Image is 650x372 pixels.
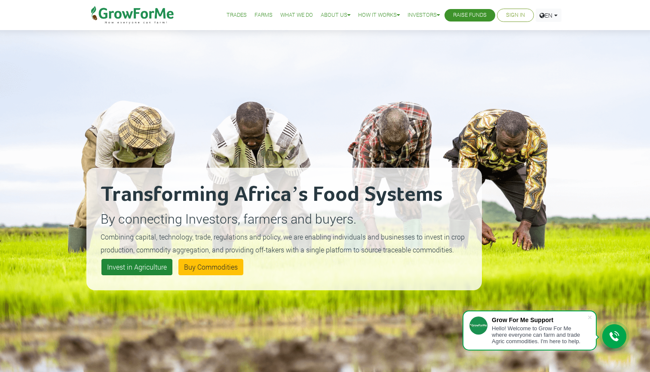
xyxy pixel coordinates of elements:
a: Sign In [506,11,525,20]
a: Invest in Agriculture [101,259,172,275]
a: Investors [408,11,440,20]
a: EN [536,9,561,22]
small: Combining capital, technology, trade, regulations and policy, we are enabling individuals and bus... [101,232,465,254]
h2: Transforming Africa’s Food Systems [101,182,468,208]
a: Farms [254,11,273,20]
a: About Us [321,11,350,20]
a: Trades [227,11,247,20]
a: What We Do [280,11,313,20]
div: Grow For Me Support [492,317,587,323]
a: How it Works [358,11,400,20]
p: By connecting Investors, farmers and buyers. [101,209,468,228]
a: Buy Commodities [178,259,243,275]
div: Hello! Welcome to Grow For Me where everyone can farm and trade Agric commodities. I'm here to help. [492,325,587,344]
a: Raise Funds [453,11,487,20]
